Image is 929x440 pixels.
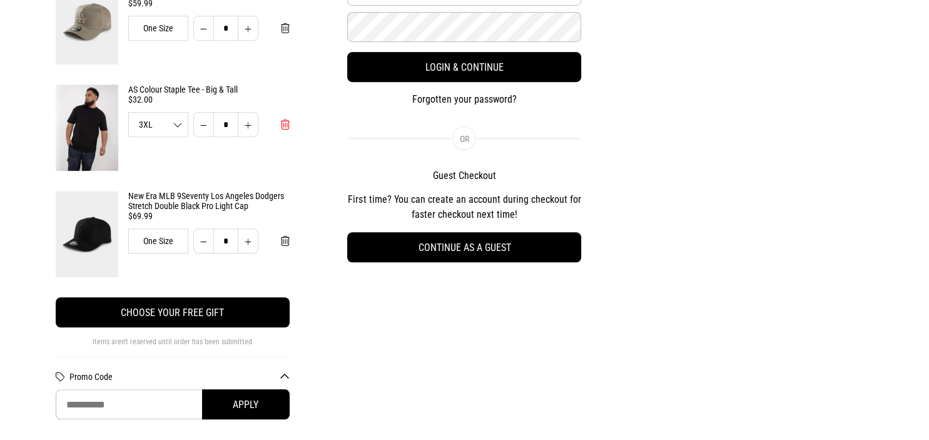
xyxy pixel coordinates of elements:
[347,52,581,82] button: Login & Continue
[129,120,188,129] span: 3XL
[193,228,214,253] button: Decrease quantity
[128,84,290,95] a: AS Colour Staple Tee - Big & Tall
[271,228,300,253] button: Remove from cart
[271,16,300,41] button: Remove from cart
[347,170,581,182] h2: Guest Checkout
[271,112,300,137] button: Remove from cart
[128,228,188,253] div: One Size
[56,337,290,356] div: Items aren't reserved until order has been submitted
[56,297,290,327] button: Choose your free gift
[213,16,238,41] input: Quantity
[69,372,290,382] button: Promo Code
[213,228,238,253] input: Quantity
[347,92,581,107] button: Forgotten your password?
[128,95,290,105] div: $32.00
[128,16,188,41] div: One Size
[238,112,258,137] button: Increase quantity
[193,16,214,41] button: Decrease quantity
[213,112,238,137] input: Quantity
[56,84,118,171] img: AS Colour Staple Tee - Big & Tall
[128,191,290,211] a: New Era MLB 9Seventy Los Angeles Dodgers Stretch Double Black Pro Light Cap
[347,192,581,222] p: First time? You can create an account during checkout for faster checkout next time!
[347,12,581,42] input: Password
[193,112,214,137] button: Decrease quantity
[347,232,581,262] button: Continue as a guest
[238,228,258,253] button: Increase quantity
[202,389,290,419] button: Apply
[56,191,118,277] img: New Era MLB 9Seventy Los Angeles Dodgers Stretch Double Black Pro Light Cap
[238,16,258,41] button: Increase quantity
[56,389,290,419] input: Promo Code
[128,211,290,221] div: $69.99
